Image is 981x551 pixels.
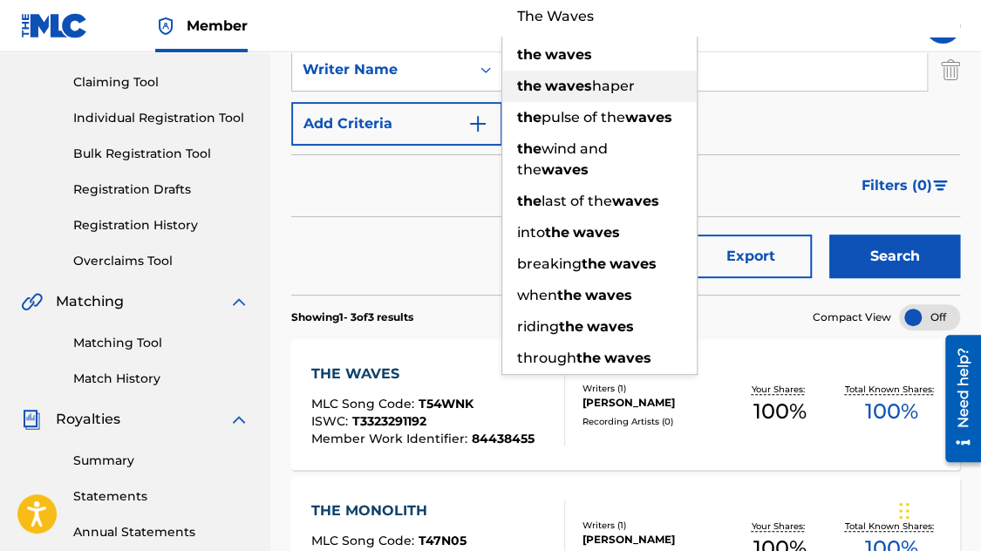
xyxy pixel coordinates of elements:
[862,175,932,196] span: Filters ( 0 )
[73,216,249,235] a: Registration History
[21,409,42,430] img: Royalties
[894,467,981,551] div: Chat-widget
[187,16,248,36] span: Member
[573,224,620,241] strong: waves
[517,224,545,241] span: into
[517,350,576,366] span: through
[517,140,608,178] span: wind and the
[753,396,807,427] span: 100 %
[73,487,249,506] a: Statements
[592,78,635,94] span: haper
[291,339,960,470] a: THE WAVESMLC Song Code:T54WNKISWC:T3323291192Member Work Identifier:84438455Writers (1)[PERSON_NA...
[844,520,937,533] p: Total Known Shares:
[604,350,651,366] strong: waves
[582,395,724,411] div: [PERSON_NAME]
[851,164,960,207] button: Filters (0)
[311,431,472,446] span: Member Work Identifier :
[73,180,249,199] a: Registration Drafts
[517,46,542,63] strong: the
[517,255,582,272] span: breaking
[517,287,557,303] span: when
[612,193,659,209] strong: waves
[73,145,249,163] a: Bulk Registration Tool
[311,396,419,412] span: MLC Song Code :
[517,140,542,157] strong: the
[311,500,535,521] div: THE MONOLITH
[73,109,249,127] a: Individual Registration Tool
[21,291,43,312] img: Matching
[228,409,249,430] img: expand
[932,328,981,468] iframe: Resource Center
[517,78,542,94] strong: the
[419,533,467,548] span: T47N05
[73,523,249,541] a: Annual Statements
[291,102,502,146] button: Add Criteria
[419,396,473,412] span: T54WNK
[751,520,808,533] p: Your Shares:
[625,109,672,126] strong: waves
[311,533,419,548] span: MLC Song Code :
[545,224,569,241] strong: the
[582,532,724,548] div: [PERSON_NAME]
[576,350,601,366] strong: the
[352,413,426,429] span: T3323291192
[813,310,891,325] span: Compact View
[467,113,488,134] img: 9d2ae6d4665cec9f34b9.svg
[56,291,124,312] span: Matching
[291,310,413,325] p: Showing 1 - 3 of 3 results
[582,382,724,395] div: Writers ( 1 )
[894,467,981,551] iframe: Chat Widget
[311,364,535,384] div: THE WAVES
[517,193,542,209] strong: the
[864,396,917,427] span: 100 %
[899,485,909,537] div: Træk
[73,73,249,92] a: Claiming Tool
[73,452,249,470] a: Summary
[73,252,249,270] a: Overclaims Tool
[582,255,606,272] strong: the
[73,334,249,352] a: Matching Tool
[545,46,592,63] strong: waves
[582,519,724,532] div: Writers ( 1 )
[311,413,352,429] span: ISWC :
[542,109,625,126] span: pulse of the
[517,109,542,126] strong: the
[56,409,120,430] span: Royalties
[751,383,808,396] p: Your Shares:
[542,193,612,209] span: last of the
[228,291,249,312] img: expand
[542,161,589,178] strong: waves
[472,431,535,446] span: 84438455
[933,180,948,191] img: filter
[941,48,960,92] img: Delete Criterion
[73,370,249,388] a: Match History
[844,383,937,396] p: Total Known Shares:
[582,415,724,428] div: Recording Artists ( 0 )
[585,287,632,303] strong: waves
[155,16,176,37] img: Top Rightsholder
[559,318,583,335] strong: the
[690,235,812,278] button: Export
[610,255,657,272] strong: waves
[587,318,634,335] strong: waves
[557,287,582,303] strong: the
[545,78,592,94] strong: waves
[517,318,559,335] span: riding
[21,13,88,38] img: MLC Logo
[303,59,460,80] div: Writer Name
[829,235,960,278] button: Search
